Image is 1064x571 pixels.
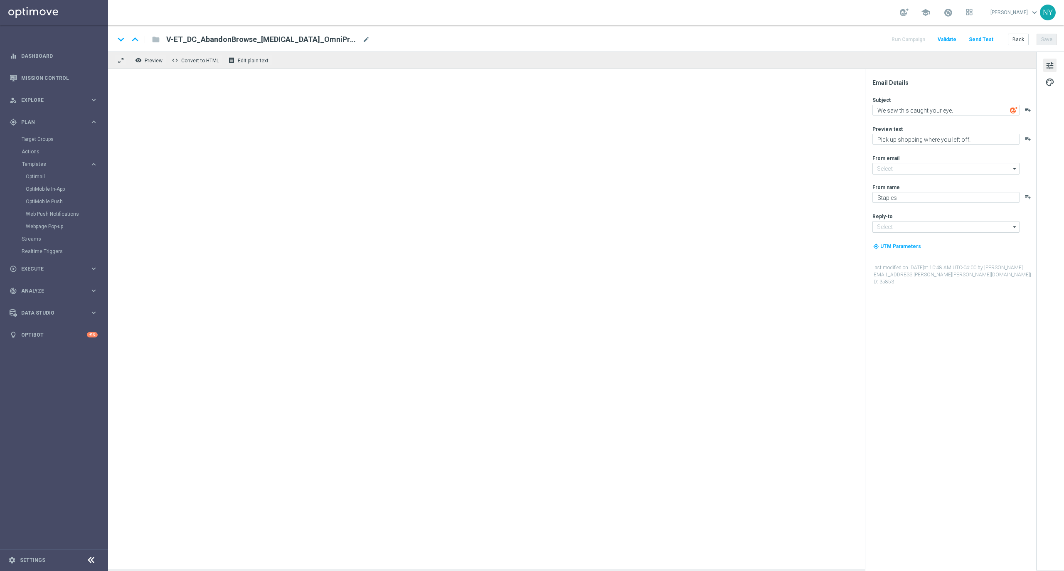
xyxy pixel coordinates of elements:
div: OptiMobile In-App [26,183,107,195]
button: Data Studio keyboard_arrow_right [9,310,98,316]
i: keyboard_arrow_right [90,265,98,273]
i: remove_red_eye [135,57,142,64]
button: track_changes Analyze keyboard_arrow_right [9,288,98,294]
span: code [172,57,178,64]
i: keyboard_arrow_down [115,33,127,46]
a: Webpage Pop-up [26,223,86,230]
a: OptiMobile In-App [26,186,86,192]
div: NY [1040,5,1056,20]
button: my_location UTM Parameters [872,242,922,251]
label: From name [872,184,900,191]
button: Send Test [968,34,995,45]
span: Explore [21,98,90,103]
i: my_location [873,244,879,249]
a: Actions [22,148,86,155]
img: optiGenie.svg [1010,106,1017,114]
i: keyboard_arrow_up [129,33,141,46]
i: person_search [10,96,17,104]
button: Back [1008,34,1029,45]
i: lightbulb [10,331,17,339]
i: track_changes [10,287,17,295]
label: Last modified on [DATE] at 10:48 AM UTC-04:00 by [PERSON_NAME][EMAIL_ADDRESS][PERSON_NAME][PERSON... [872,264,1035,285]
div: Explore [10,96,90,104]
a: Settings [20,558,45,563]
label: Reply-to [872,213,893,220]
div: Mission Control [9,75,98,81]
div: Realtime Triggers [22,245,107,258]
button: person_search Explore keyboard_arrow_right [9,97,98,103]
button: Templates keyboard_arrow_right [22,161,98,167]
i: receipt [228,57,235,64]
button: Validate [936,34,958,45]
div: Optimail [26,170,107,183]
span: school [921,8,930,17]
button: lightbulb Optibot +10 [9,332,98,338]
span: Templates [22,162,81,167]
div: Execute [10,265,90,273]
button: equalizer Dashboard [9,53,98,59]
i: keyboard_arrow_right [90,160,98,168]
div: Email Details [872,79,1035,86]
i: keyboard_arrow_right [90,287,98,295]
i: keyboard_arrow_right [90,96,98,104]
div: Templates [22,158,107,233]
button: Save [1037,34,1057,45]
button: playlist_add [1025,135,1031,142]
button: code Convert to HTML [170,55,223,66]
div: Target Groups [22,133,107,145]
div: Analyze [10,287,90,295]
div: Actions [22,145,107,158]
input: Select [872,163,1020,175]
i: equalizer [10,52,17,60]
div: Webpage Pop-up [26,220,107,233]
i: keyboard_arrow_right [90,309,98,317]
span: Validate [938,37,956,42]
div: Templates [22,162,90,167]
a: Streams [22,236,86,242]
a: Mission Control [21,67,98,89]
div: Streams [22,233,107,245]
i: playlist_add [1025,106,1031,113]
span: UTM Parameters [880,244,921,249]
a: OptiMobile Push [26,198,86,205]
button: remove_red_eye Preview [133,55,166,66]
span: Convert to HTML [181,58,219,64]
button: tune [1043,59,1057,72]
button: gps_fixed Plan keyboard_arrow_right [9,119,98,126]
span: Data Studio [21,310,90,315]
a: Dashboard [21,45,98,67]
a: Target Groups [22,136,86,143]
span: Execute [21,266,90,271]
label: Subject [872,97,891,103]
a: Optimail [26,173,86,180]
i: gps_fixed [10,118,17,126]
span: tune [1045,60,1054,71]
button: play_circle_outline Execute keyboard_arrow_right [9,266,98,272]
span: Analyze [21,288,90,293]
label: From email [872,155,899,162]
span: Plan [21,120,90,125]
span: V-ET_DC_AbandonBrowse_T3_OmniProdRec [166,34,359,44]
a: [PERSON_NAME]keyboard_arrow_down [990,6,1040,19]
input: Select [872,221,1020,233]
div: Dashboard [10,45,98,67]
span: palette [1045,77,1054,88]
a: Optibot [21,324,87,346]
i: keyboard_arrow_right [90,118,98,126]
div: Mission Control [10,67,98,89]
button: palette [1043,75,1057,89]
i: play_circle_outline [10,265,17,273]
span: keyboard_arrow_down [1030,8,1039,17]
button: receipt Edit plain text [226,55,272,66]
i: playlist_add [1025,194,1031,200]
div: Optibot [10,324,98,346]
i: arrow_drop_down [1011,163,1019,174]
